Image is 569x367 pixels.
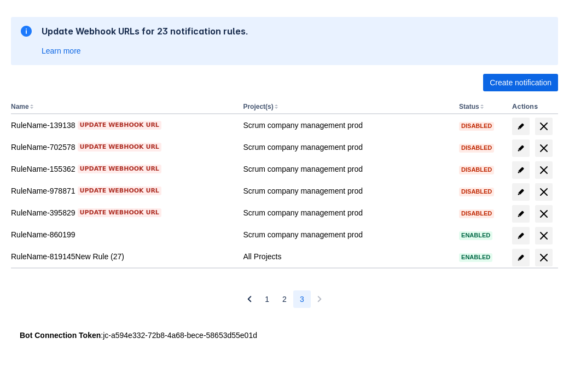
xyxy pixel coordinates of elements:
[459,123,494,129] span: Disabled
[11,120,234,131] div: RuleName-139138
[243,142,450,153] div: Scrum company management prod
[11,207,234,218] div: RuleName-395829
[80,208,159,217] span: Update webhook URL
[537,120,550,133] span: delete
[42,45,81,56] a: Learn more
[243,103,273,110] button: Project(s)
[516,122,525,131] span: edit
[243,207,450,218] div: Scrum company management prod
[20,25,33,38] span: information
[243,185,450,196] div: Scrum company management prod
[537,185,550,199] span: delete
[11,229,234,240] div: RuleName-860199
[293,290,311,308] button: Page 3
[258,290,276,308] button: Page 1
[483,74,558,91] button: Create notification
[243,120,450,131] div: Scrum company management prod
[459,145,494,151] span: Disabled
[11,164,234,174] div: RuleName-155362
[537,251,550,264] span: delete
[516,209,525,218] span: edit
[243,229,450,240] div: Scrum company management prod
[80,143,159,152] span: Update webhook URL
[516,253,525,262] span: edit
[11,142,234,153] div: RuleName-702578
[459,103,479,110] button: Status
[243,251,450,262] div: All Projects
[490,74,551,91] span: Create notification
[265,290,269,308] span: 1
[11,185,234,196] div: RuleName-978871
[20,331,101,340] strong: Bot Connection Token
[516,188,525,196] span: edit
[241,290,328,308] nav: Pagination
[241,290,258,308] button: Previous
[80,121,159,130] span: Update webhook URL
[459,189,494,195] span: Disabled
[311,290,328,308] button: Next
[537,229,550,242] span: delete
[42,26,248,37] h2: Update Webhook URLs for 23 notification rules.
[276,290,293,308] button: Page 2
[80,187,159,195] span: Update webhook URL
[459,254,492,260] span: Enabled
[243,164,450,174] div: Scrum company management prod
[459,167,494,173] span: Disabled
[516,166,525,174] span: edit
[508,100,558,114] th: Actions
[20,330,549,341] div: : jc-a594e332-72b8-4a68-bece-58653d55e01d
[459,211,494,217] span: Disabled
[459,232,492,238] span: Enabled
[300,290,304,308] span: 3
[282,290,287,308] span: 2
[537,142,550,155] span: delete
[537,164,550,177] span: delete
[516,231,525,240] span: edit
[537,207,550,220] span: delete
[80,165,159,173] span: Update webhook URL
[516,144,525,153] span: edit
[11,251,234,262] div: RuleName-819145New Rule (27)
[11,103,29,110] button: Name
